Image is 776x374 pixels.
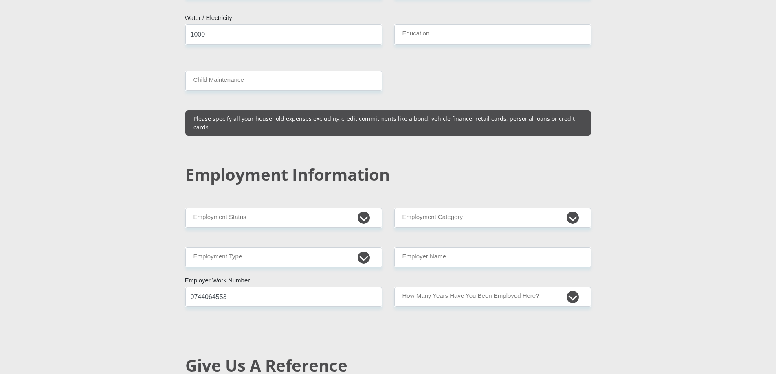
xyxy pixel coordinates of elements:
input: Expenses - Education [394,24,591,44]
input: Expenses - Child Maintenance [185,71,382,91]
input: Employer's Name [394,247,591,267]
h2: Employment Information [185,165,591,184]
input: Employer Work Number [185,287,382,307]
input: Expenses - Water/Electricity [185,24,382,44]
p: Please specify all your household expenses excluding credit commitments like a bond, vehicle fina... [193,114,583,131]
